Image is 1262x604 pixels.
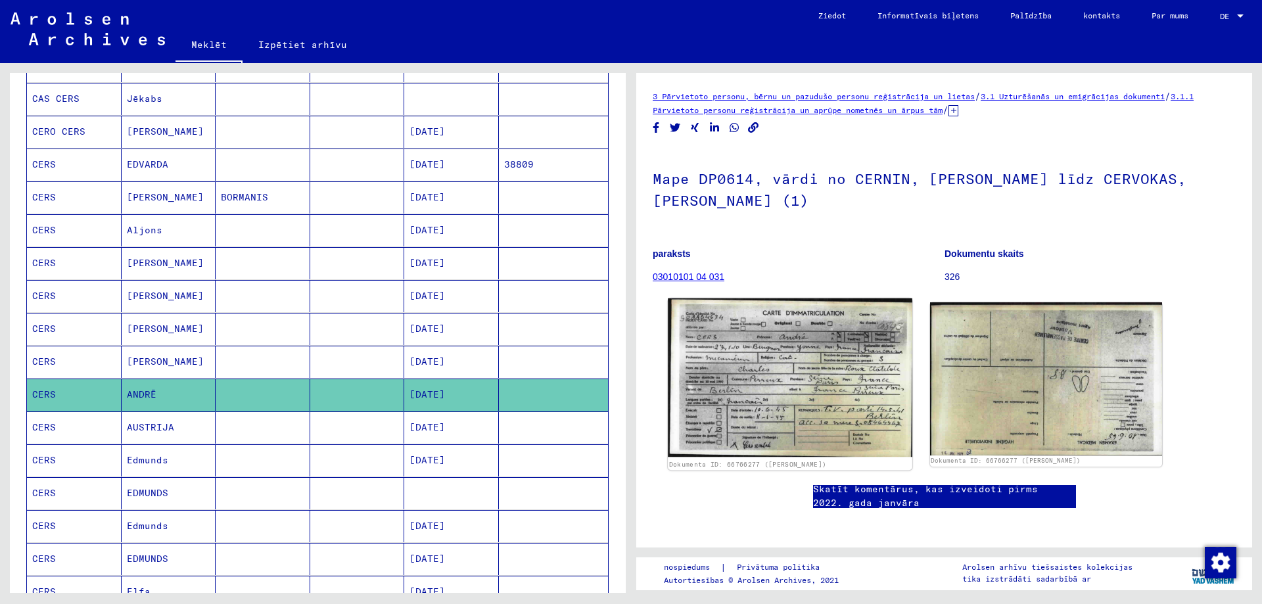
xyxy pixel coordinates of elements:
[127,323,204,335] font: [PERSON_NAME]
[409,454,445,466] font: [DATE]
[504,158,534,170] font: 38809
[945,248,1024,259] font: Dokumentu skaits
[728,120,741,136] button: Kopīgot pakalpojumā WhatsApp
[127,290,204,302] font: [PERSON_NAME]
[708,120,722,136] button: Kopīgot vietnē LinkedIn
[962,562,1133,572] font: Arolsen arhīvu tiešsaistes kolekcijas
[32,257,56,269] font: CERS
[32,290,56,302] font: CERS
[1189,557,1238,590] img: yv_logo.png
[409,257,445,269] font: [DATE]
[1083,11,1120,20] font: kontakts
[32,454,56,466] font: CERS
[669,461,826,469] a: Dokumenta ID: 66766277 ([PERSON_NAME])
[32,356,56,367] font: CERS
[975,90,981,102] font: /
[720,561,726,573] font: |
[726,561,835,574] a: Privātuma politika
[127,586,151,597] font: Elfa
[943,104,948,116] font: /
[1165,90,1171,102] font: /
[877,11,979,20] font: Informatīvais biļetens
[127,191,204,203] font: [PERSON_NAME]
[32,586,56,597] font: CERS
[409,290,445,302] font: [DATE]
[127,224,162,236] font: Aljons
[32,520,56,532] font: CERS
[127,356,204,367] font: [PERSON_NAME]
[127,520,168,532] font: Edmunds
[409,520,445,532] font: [DATE]
[981,91,1165,101] a: 3.1 Uzturēšanās un emigrācijas dokumenti
[1220,11,1229,21] font: DE
[1205,547,1236,578] img: Mainīt piekrišanu
[32,191,56,203] font: CERS
[191,39,227,51] font: Meklēt
[813,483,1038,509] font: Skatīt komentārus, kas izveidoti pirms 2022. gada janvāra
[32,158,56,170] font: CERS
[653,91,975,101] a: 3 Pārvietoto personu, bērnu un pazudušo personu reģistrācija un lietas
[221,191,268,203] font: BORMANIS
[32,126,85,137] font: CERO CERS
[258,39,347,51] font: Izpētiet arhīvu
[409,553,445,565] font: [DATE]
[945,271,960,282] font: 326
[962,574,1091,584] font: tika izstrādāti sadarbībā ar
[127,93,162,105] font: Jēkabs
[32,388,56,400] font: CERS
[688,120,702,136] button: Kopīgot vietnē Xing
[818,11,846,20] font: Ziedot
[668,298,912,457] img: 001.jpg
[127,257,204,269] font: [PERSON_NAME]
[127,454,168,466] font: Edmunds
[737,562,820,572] font: Privātuma politika
[32,323,56,335] font: CERS
[127,421,174,433] font: AUSTRIJA
[653,170,1186,210] font: Mape DP0614, vārdi no CERNIN, [PERSON_NAME] līdz CERVOKAS, [PERSON_NAME] (1)
[1010,11,1052,20] font: Palīdzība
[664,561,720,574] a: nospiedums
[409,224,445,236] font: [DATE]
[653,248,691,259] font: paraksts
[127,388,156,400] font: ANDRĒ
[127,487,168,499] font: EDMUNDS
[409,191,445,203] font: [DATE]
[175,29,243,63] a: Meklēt
[32,421,56,433] font: CERS
[649,120,663,136] button: Kopīgot Facebook vietnē
[409,158,445,170] font: [DATE]
[409,356,445,367] font: [DATE]
[243,29,363,60] a: Izpētiet arhīvu
[653,271,724,282] a: 03010101 04 031
[930,302,1163,455] img: 002.jpg
[32,93,80,105] font: CAS CERS
[931,457,1081,464] a: Dokumenta ID: 66766277 ([PERSON_NAME])
[11,12,165,45] img: Arolsen_neg.svg
[668,120,682,136] button: Kopīgot vietnē Twitter
[664,562,710,572] font: nospiedums
[664,575,839,585] font: Autortiesības © Arolsen Archives, 2021
[32,487,56,499] font: CERS
[747,120,760,136] button: Kopēt saiti
[409,586,445,597] font: [DATE]
[127,126,204,137] font: [PERSON_NAME]
[409,323,445,335] font: [DATE]
[409,388,445,400] font: [DATE]
[409,126,445,137] font: [DATE]
[1152,11,1188,20] font: Par mums
[32,553,56,565] font: CERS
[32,224,56,236] font: CERS
[409,421,445,433] font: [DATE]
[813,482,1076,510] a: Skatīt komentārus, kas izveidoti pirms 2022. gada janvāra
[127,158,168,170] font: EDVARDA
[127,553,168,565] font: EDMUNDS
